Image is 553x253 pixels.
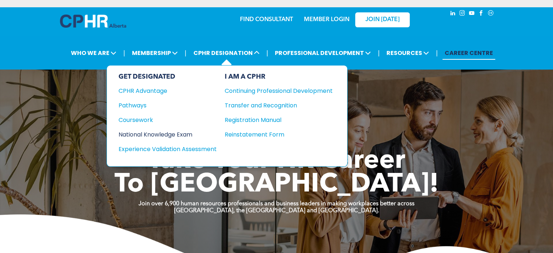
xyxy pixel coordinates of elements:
[240,17,293,23] a: FIND CONSULTANT
[442,46,495,60] a: CAREER CENTRE
[130,46,180,60] span: MEMBERSHIP
[119,101,207,110] div: Pathways
[458,9,466,19] a: instagram
[273,46,373,60] span: PROFESSIONAL DEVELOPMENT
[225,86,333,95] a: Continuing Professional Development
[119,130,217,139] a: National Knowledge Exam
[119,86,207,95] div: CPHR Advantage
[449,9,457,19] a: linkedin
[225,115,322,124] div: Registration Manual
[119,101,217,110] a: Pathways
[115,172,439,198] span: To [GEOGRAPHIC_DATA]!
[304,17,349,23] a: MEMBER LOGIN
[225,73,333,81] div: I AM A CPHR
[225,130,322,139] div: Reinstatement Form
[119,115,217,124] a: Coursework
[185,46,187,60] li: |
[119,86,217,95] a: CPHR Advantage
[191,46,262,60] span: CPHR DESIGNATION
[123,46,125,60] li: |
[69,46,119,60] span: WHO WE ARE
[119,130,207,139] div: National Knowledge Exam
[119,73,217,81] div: GET DESIGNATED
[477,9,485,19] a: facebook
[355,12,410,27] a: JOIN [DATE]
[225,130,333,139] a: Reinstatement Form
[119,115,207,124] div: Coursework
[119,145,217,154] a: Experience Validation Assessment
[225,101,333,110] a: Transfer and Recognition
[365,16,400,23] span: JOIN [DATE]
[267,46,268,60] li: |
[225,86,322,95] div: Continuing Professional Development
[174,208,379,214] strong: [GEOGRAPHIC_DATA], the [GEOGRAPHIC_DATA] and [GEOGRAPHIC_DATA].
[119,145,207,154] div: Experience Validation Assessment
[468,9,476,19] a: youtube
[436,46,438,60] li: |
[225,115,333,124] a: Registration Manual
[384,46,431,60] span: RESOURCES
[225,101,322,110] div: Transfer and Recognition
[60,15,126,28] img: A blue and white logo for cp alberta
[487,9,495,19] a: Social network
[378,46,380,60] li: |
[139,201,414,207] strong: Join over 6,900 human resources professionals and business leaders in making workplaces better ac...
